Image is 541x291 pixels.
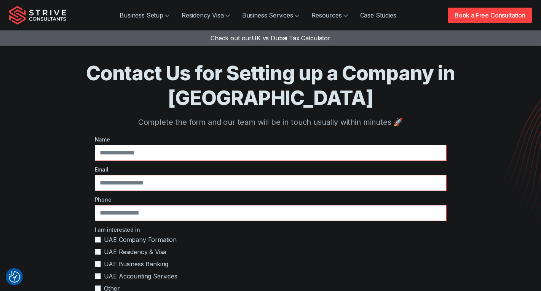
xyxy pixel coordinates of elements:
span: UK vs Dubai Tax Calculator [252,34,330,42]
label: Phone [95,196,447,204]
button: Consent Preferences [9,271,20,283]
span: UAE Residency & Visa [104,247,167,256]
h1: Contact Us for Setting up a Company in [GEOGRAPHIC_DATA] [36,61,505,110]
img: Strive Consultants [9,6,66,25]
img: Revisit consent button [9,271,20,283]
a: Resources [305,8,354,23]
a: Book a Free Consultation [448,8,532,23]
input: UAE Accounting Services [95,273,101,279]
a: Residency Visa [176,8,236,23]
span: UAE Company Formation [104,235,177,244]
input: UAE Business Banking [95,261,101,267]
span: UAE Business Banking [104,259,169,269]
a: Business Services [236,8,305,23]
a: Business Setup [113,8,176,23]
span: UAE Accounting Services [104,272,177,281]
a: Check out ourUK vs Dubai Tax Calculator [211,34,330,42]
input: UAE Company Formation [95,237,101,243]
label: Email [95,165,447,173]
label: I am interested in [95,226,447,234]
p: Complete the form and our team will be in touch usually within minutes 🚀 [36,116,505,128]
label: Name [95,135,447,143]
input: UAE Residency & Visa [95,249,101,255]
a: Case Studies [354,8,402,23]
